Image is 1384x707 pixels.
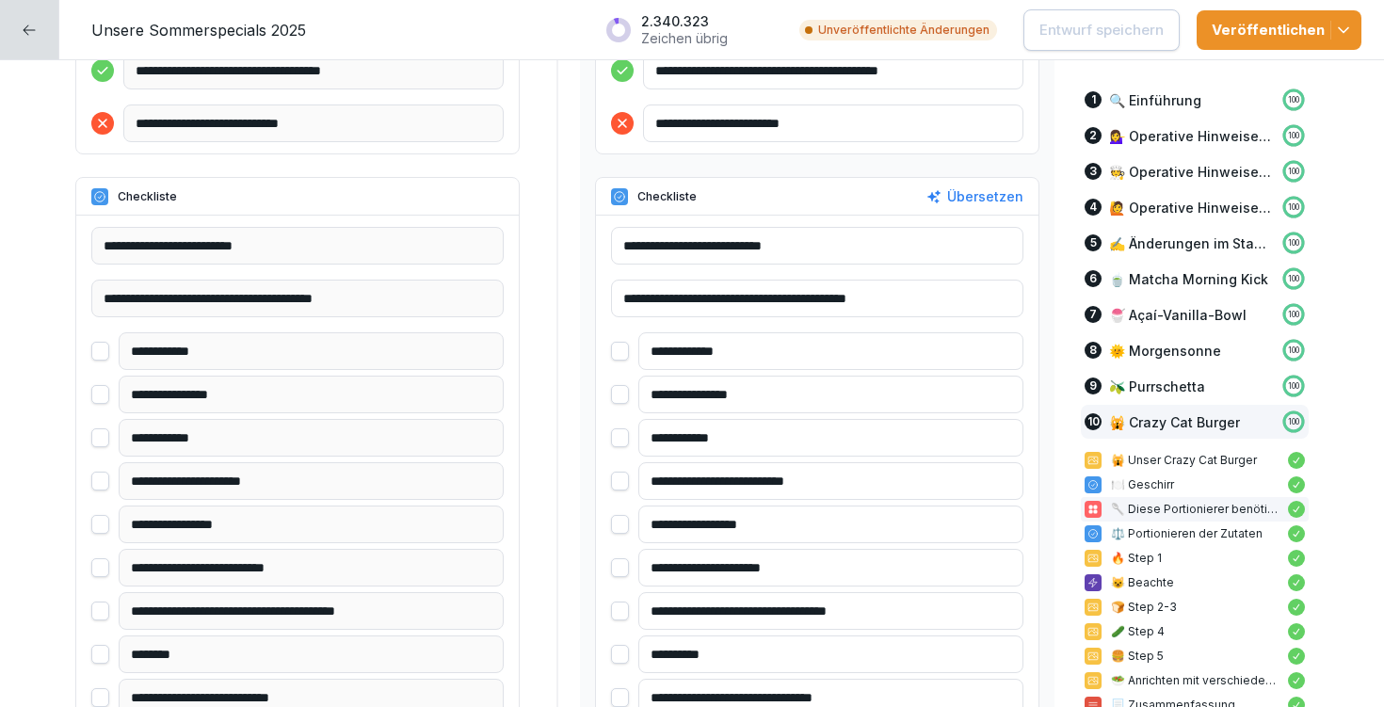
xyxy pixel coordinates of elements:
[1111,648,1279,665] p: 🍔 Step 5
[1085,91,1102,108] div: 1
[641,13,728,30] p: 2.340.323
[1288,94,1299,105] p: 100
[1085,199,1102,216] div: 4
[1288,201,1299,213] p: 100
[91,19,306,41] p: Unsere Sommerspecials 2025
[1109,90,1201,110] p: 🔍 Einführung
[1288,130,1299,141] p: 100
[1085,163,1102,180] div: 3
[1085,270,1102,287] div: 6
[637,188,697,205] p: Checkliste
[926,186,1023,207] button: Übersetzen
[1085,306,1102,323] div: 7
[1085,378,1102,394] div: 9
[1111,525,1279,542] p: ⚖️ Portionieren der Zutaten
[1111,452,1279,469] p: 🙀 Unser Crazy Cat Burger
[1111,672,1279,689] p: 🥗 Anrichten mit verschiedenen Beilagen
[1085,342,1102,359] div: 8
[1111,574,1279,591] p: 😺 Beachte
[1109,412,1240,432] p: 🙀 Crazy Cat Burger
[1109,162,1273,182] p: 🧑‍🍳 Operative Hinweise Küche
[596,6,782,54] button: 2.340.323Zeichen übrig
[1288,273,1299,284] p: 100
[818,22,990,39] p: Unveröffentlichte Änderungen
[1111,550,1279,567] p: 🔥 Step 1
[1111,501,1279,518] p: 🥄 Diese Portionierer benötigst Du:
[1288,416,1299,427] p: 100
[641,30,728,47] p: Zeichen übrig
[1085,127,1102,144] div: 2
[1288,345,1299,356] p: 100
[1109,269,1268,289] p: 🍵 Matcha Morning Kick
[1288,309,1299,320] p: 100
[1111,476,1279,493] p: 🍽️ Geschirr
[1109,198,1273,217] p: 🙋 Operative Hinweise Theke
[118,188,177,205] p: Checkliste
[1288,166,1299,177] p: 100
[1288,380,1299,392] p: 100
[1111,599,1279,616] p: 🍞 Step 2-3
[1085,234,1102,251] div: 5
[1109,305,1247,325] p: 🍧 Açaí-Vanilla-Bowl
[1085,413,1102,430] div: 10
[1197,10,1361,50] button: Veröffentlichen
[1023,9,1180,51] button: Entwurf speichern
[1288,237,1299,249] p: 100
[1109,126,1273,146] p: 💁‍♀️ Operative Hinweise Service
[1111,623,1279,640] p: 🥒 Step 4
[1109,341,1221,361] p: 🌞 Morgensonne
[1039,20,1164,40] p: Entwurf speichern
[1109,377,1205,396] p: 🫒 Purrschetta
[1212,20,1346,40] div: Veröffentlichen
[1109,233,1273,253] p: ✍️ Änderungen im Standard Sortiment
